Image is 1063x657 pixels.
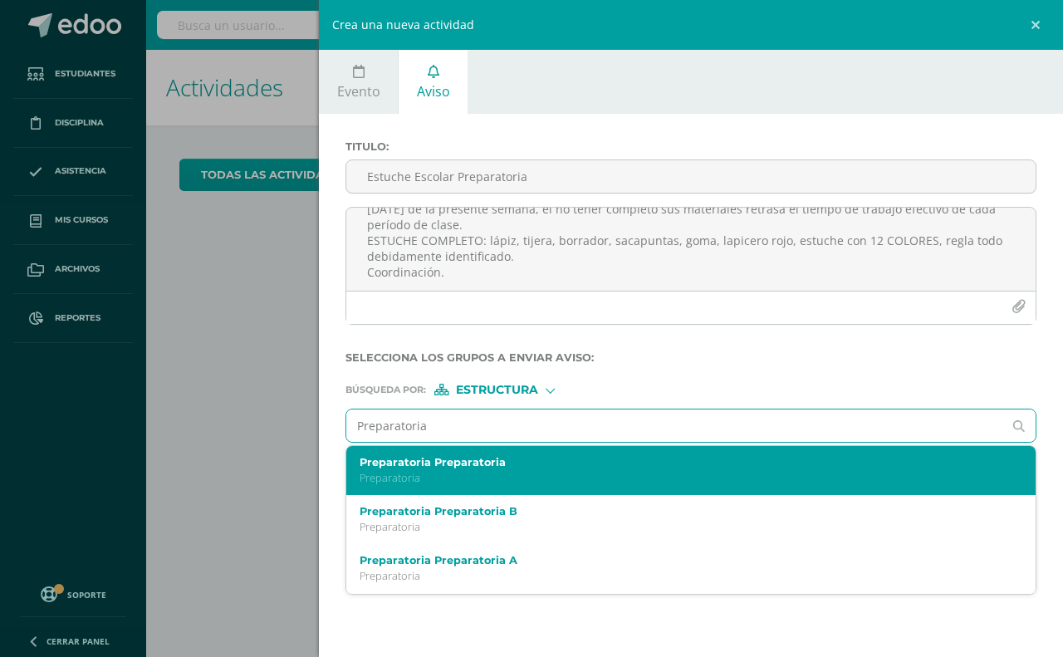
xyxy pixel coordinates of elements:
p: Preparatoria [360,520,992,534]
label: Titulo : [345,140,1036,153]
a: Evento [319,50,398,114]
textarea: Buen día: por este medio les solicito revisar y completar el estuche escolar de su hijo @ a más t... [346,208,1036,291]
label: Preparatoria Preparatoria [360,456,992,468]
input: Titulo [346,160,1036,193]
span: Evento [337,82,380,101]
a: Aviso [399,50,468,114]
span: Estructura [456,385,538,395]
label: Selecciona los grupos a enviar aviso : [345,351,1036,364]
p: Preparatoria [360,471,992,485]
input: Ej. Primero primaria [346,409,1002,442]
div: [object Object] [434,384,559,395]
span: Búsqueda por : [345,385,426,395]
p: Preparatoria [360,569,992,583]
label: Preparatoria Preparatoria A [360,554,992,566]
span: Aviso [417,82,450,101]
label: Preparatoria Preparatoria B [360,505,992,517]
